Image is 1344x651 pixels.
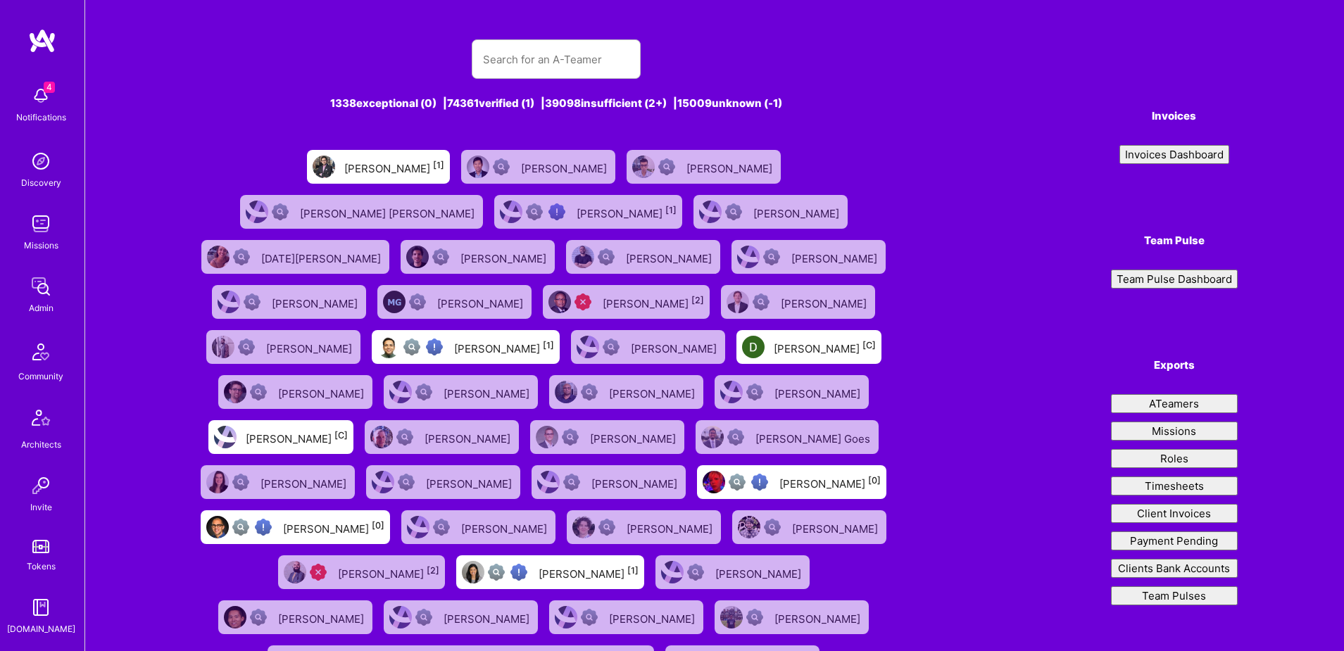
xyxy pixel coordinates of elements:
a: User AvatarNot Scrubbed[PERSON_NAME] [213,369,378,415]
img: User Avatar [555,606,577,628]
a: User AvatarNot fully vettedHigh Potential User[PERSON_NAME][0] [691,460,892,505]
sup: [C] [334,430,348,441]
div: [PERSON_NAME] [609,383,698,401]
span: 4 [44,82,55,93]
img: tokens [32,540,49,553]
sup: [1] [543,340,554,350]
div: [PERSON_NAME] [631,338,720,356]
div: [PERSON_NAME] [266,338,355,356]
img: Not Scrubbed [232,474,249,491]
img: Not Scrubbed [598,519,615,536]
button: Roles [1111,449,1238,468]
img: User Avatar [661,561,684,583]
div: [PERSON_NAME] [437,293,526,311]
img: User Avatar [313,156,335,178]
img: Not Scrubbed [753,293,770,310]
a: User AvatarNot Scrubbed[PERSON_NAME] [395,234,560,279]
input: Search for an A-Teamer [483,42,629,77]
img: User Avatar [224,606,246,628]
img: Community [24,335,58,369]
img: High Potential User [510,564,527,581]
img: Not Scrubbed [563,474,580,491]
img: User Avatar [572,246,594,268]
a: User AvatarNot Scrubbed[PERSON_NAME] [360,460,526,505]
a: User AvatarNot Scrubbed[DATE][PERSON_NAME] [196,234,395,279]
img: Unqualified [310,564,327,581]
div: [DATE][PERSON_NAME] [261,248,384,266]
img: User Avatar [500,201,522,223]
div: [PERSON_NAME] [774,383,863,401]
img: Not Scrubbed [398,474,415,491]
img: User Avatar [572,516,595,538]
img: Architects [24,403,58,437]
a: User AvatarNot Scrubbed[PERSON_NAME] [206,279,372,324]
img: Not Scrubbed [725,203,742,220]
img: User Avatar [703,471,725,493]
img: Not Scrubbed [396,429,413,445]
a: User Avatar[PERSON_NAME][C] [731,324,887,369]
img: admin teamwork [27,272,55,301]
img: User Avatar [536,426,558,448]
img: Not Scrubbed [746,609,763,626]
img: Not Scrubbed [562,429,579,445]
img: Invite [27,472,55,500]
a: User AvatarNot fully vettedHigh Potential User[PERSON_NAME][1] [451,550,650,595]
img: Not fully vetted [403,339,420,355]
img: User Avatar [218,291,240,313]
div: [PERSON_NAME] [444,608,532,626]
div: [DOMAIN_NAME] [7,621,75,636]
div: [PERSON_NAME] [338,563,439,581]
sup: [1] [627,565,639,576]
img: User Avatar [738,516,760,538]
img: Not Scrubbed [581,609,598,626]
div: [PERSON_NAME] [272,293,360,311]
button: Payment Pending [1111,531,1238,550]
div: [PERSON_NAME] [246,428,348,446]
a: User AvatarNot Scrubbed[PERSON_NAME] [525,415,690,460]
div: [PERSON_NAME] Goes [755,428,873,446]
div: [PERSON_NAME] [461,518,550,536]
img: Not Scrubbed [581,384,598,400]
a: User AvatarUnqualified[PERSON_NAME][2] [537,279,715,324]
img: User Avatar [370,426,393,448]
div: [PERSON_NAME] [591,473,680,491]
img: User Avatar [377,336,400,358]
div: [PERSON_NAME] [779,473,881,491]
img: Not Scrubbed [603,339,620,355]
a: User AvatarNot Scrubbed[PERSON_NAME] [201,324,366,369]
div: [PERSON_NAME] [774,338,876,356]
img: User Avatar [383,291,406,313]
img: Not Scrubbed [409,293,426,310]
div: [PERSON_NAME] [454,338,554,356]
div: Discovery [21,175,61,190]
img: User Avatar [548,291,571,313]
img: Unqualified [574,293,591,310]
a: User AvatarNot Scrubbed[PERSON_NAME] [621,144,786,189]
sup: [2] [427,565,439,576]
img: User Avatar [462,561,484,583]
a: User AvatarNot Scrubbed[PERSON_NAME] [456,144,621,189]
img: Not Scrubbed [763,248,780,265]
img: User Avatar [284,561,306,583]
img: logo [28,28,56,53]
img: User Avatar [742,336,765,358]
div: Invite [30,500,52,514]
a: Invoices Dashboard [1111,145,1238,164]
div: [PERSON_NAME] [603,293,704,311]
h4: Invoices [1111,110,1238,122]
a: User AvatarNot Scrubbed[PERSON_NAME] [726,234,891,279]
sup: [1] [433,160,444,170]
div: [PERSON_NAME] [PERSON_NAME] [300,203,477,221]
img: User Avatar [214,426,237,448]
img: High Potential User [548,203,565,220]
div: [PERSON_NAME] [791,248,880,266]
img: Not fully vetted [526,203,543,220]
img: User Avatar [737,246,760,268]
button: Timesheets [1111,476,1238,495]
img: bell [27,82,55,110]
button: Team Pulses [1111,586,1238,605]
div: [PERSON_NAME] [425,428,513,446]
h4: Team Pulse [1111,234,1238,247]
img: Not Scrubbed [415,384,432,400]
a: User AvatarNot Scrubbed[PERSON_NAME] [526,460,691,505]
